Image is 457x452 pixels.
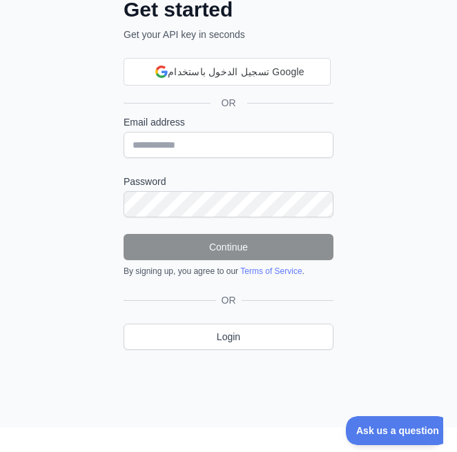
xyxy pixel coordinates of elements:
span: OR [216,293,242,307]
iframe: Toggle Customer Support [346,416,443,445]
label: Email address [124,115,333,129]
div: By signing up, you agree to our . [124,266,333,277]
a: Login [124,324,333,350]
span: OR [211,96,247,110]
button: Continue [124,234,333,260]
div: تسجيل الدخول باستخدام Google [124,58,331,86]
span: تسجيل الدخول باستخدام Google [168,65,304,79]
label: Password [124,175,333,188]
p: Get your API key in seconds [124,28,333,41]
a: Terms of Service [240,266,302,276]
